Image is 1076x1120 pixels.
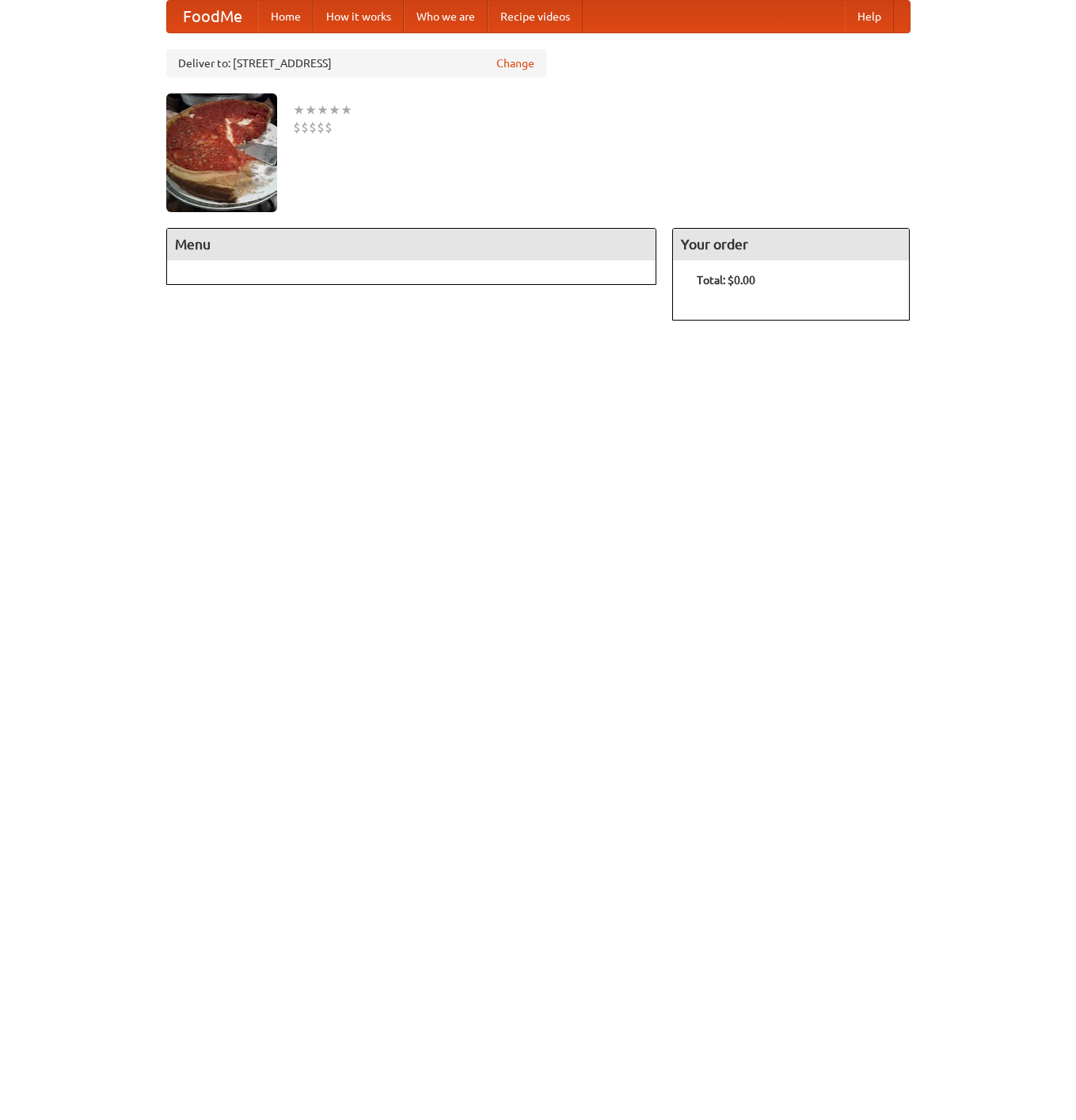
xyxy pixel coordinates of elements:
a: Recipe videos [488,1,583,32]
li: ★ [293,101,305,119]
li: $ [325,119,333,136]
a: FoodMe [167,1,258,32]
a: Home [258,1,314,32]
a: Who we are [404,1,488,32]
li: ★ [329,101,340,119]
a: Change [496,55,534,71]
img: angular.jpg [166,93,277,212]
li: $ [317,119,325,136]
li: ★ [317,101,329,119]
li: ★ [305,101,317,119]
li: $ [293,119,301,136]
h4: Menu [167,229,656,260]
div: Deliver to: [STREET_ADDRESS] [166,49,546,78]
li: ★ [340,101,352,119]
b: Total: $0.00 [697,274,755,287]
a: How it works [314,1,404,32]
a: Help [845,1,894,32]
li: $ [309,119,317,136]
h4: Your order [673,229,909,260]
li: $ [301,119,309,136]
